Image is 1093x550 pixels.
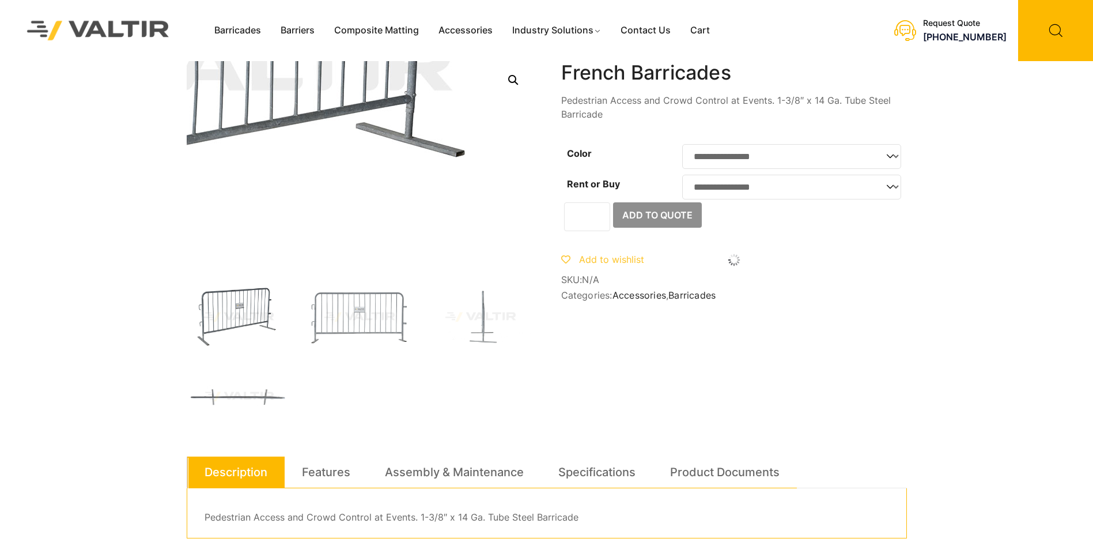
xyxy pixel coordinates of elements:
img: Valtir Rentals [12,6,184,55]
a: Description [205,457,267,488]
img: FrenchBar_Side.jpg [429,286,532,348]
a: Accessories [429,22,502,39]
a: Barriers [271,22,324,39]
a: Barricades [668,289,716,301]
label: Color [567,148,592,159]
img: FrenchBar_Top.jpg [187,366,290,428]
label: Rent or Buy [567,178,620,190]
a: Barricades [205,22,271,39]
p: Pedestrian Access and Crowd Control at Events. 1-3/8″ x 14 Ga. Tube Steel Barricade [561,93,907,121]
p: Pedestrian Access and Crowd Control at Events. 1-3/8″ x 14 Ga. Tube Steel Barricade [205,509,889,526]
a: Industry Solutions [502,22,611,39]
span: Categories: , [561,290,907,301]
a: Accessories [612,289,666,301]
a: Features [302,457,350,488]
a: [PHONE_NUMBER] [923,31,1007,43]
h1: French Barricades [561,61,907,85]
a: Cart [680,22,720,39]
a: Specifications [558,457,636,488]
a: Product Documents [670,457,780,488]
img: FrenchBar_Front-1.jpg [308,286,411,348]
a: Assembly & Maintenance [385,457,524,488]
span: SKU: [561,274,907,285]
a: Contact Us [611,22,680,39]
button: Add to Quote [613,202,702,228]
img: FrenchBar_3Q-1.jpg [187,286,290,348]
span: N/A [582,274,599,285]
div: Request Quote [923,18,1007,28]
input: Product quantity [564,202,610,231]
a: Composite Matting [324,22,429,39]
